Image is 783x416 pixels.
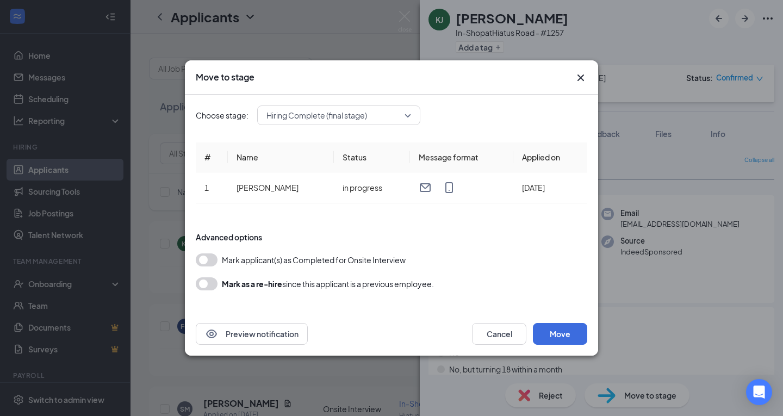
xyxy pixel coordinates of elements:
td: in progress [334,172,410,203]
td: [DATE] [513,172,587,203]
button: Move [533,323,587,345]
button: Cancel [472,323,526,345]
th: Message format [410,142,513,172]
svg: Eye [205,327,218,340]
svg: Email [419,181,432,194]
svg: MobileSms [443,181,456,194]
button: EyePreview notification [196,323,308,345]
span: Choose stage: [196,109,248,121]
div: Advanced options [196,232,587,243]
span: Hiring Complete (final stage) [266,107,367,123]
th: # [196,142,228,172]
th: Name [228,142,334,172]
span: Mark applicant(s) as Completed for Onsite Interview [222,253,406,266]
td: [PERSON_NAME] [228,172,334,203]
h3: Move to stage [196,71,254,83]
button: Close [574,71,587,84]
b: Mark as a re-hire [222,279,282,289]
th: Status [334,142,410,172]
th: Applied on [513,142,587,172]
div: Open Intercom Messenger [746,379,772,405]
svg: Cross [574,71,587,84]
div: since this applicant is a previous employee. [222,277,434,290]
span: 1 [204,183,209,193]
